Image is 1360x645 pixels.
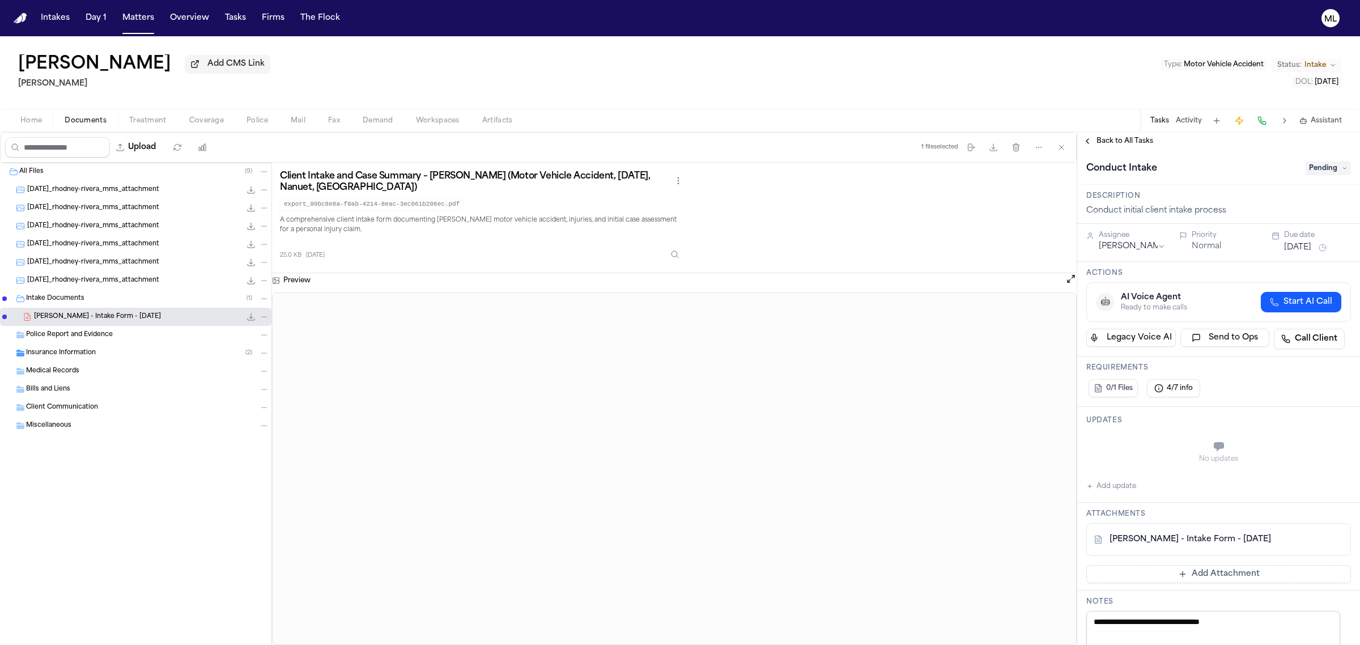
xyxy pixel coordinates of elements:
span: Treatment [129,116,167,125]
button: Download 2025-09-02_rhodney-rivera_mms_attachment [245,239,257,250]
h1: Conduct Intake [1082,159,1162,177]
button: Matters [118,8,159,28]
button: [DATE] [1284,242,1311,253]
span: Insurance Information [26,349,96,358]
button: Add update [1086,479,1136,493]
button: Download 2025-09-02_rhodney-rivera_mms_attachment [245,184,257,196]
h3: Preview [283,276,311,285]
button: Edit matter name [18,54,171,75]
div: Priority [1192,231,1259,240]
span: [DATE]_rhodney-rivera_mms_attachment [27,276,159,286]
span: Fax [328,116,340,125]
span: Back to All Tasks [1096,137,1153,146]
button: Snooze task [1316,241,1329,254]
span: Intake [1304,61,1326,70]
span: Demand [363,116,393,125]
iframe: R. Rivera - Intake Form - 9.2.25 [273,293,1076,644]
span: Type : [1164,61,1182,68]
span: [DATE]_rhodney-rivera_mms_attachment [27,258,159,268]
span: [DATE]_rhodney-rivera_mms_attachment [27,185,159,195]
span: Documents [65,116,107,125]
span: Miscellaneous [26,421,71,431]
span: Medical Records [26,367,79,376]
span: Pending [1306,162,1351,175]
div: Conduct initial client intake process [1086,205,1351,217]
div: Due date [1284,231,1351,240]
button: 4/7 info [1147,379,1200,397]
span: ( 2 ) [245,350,252,356]
button: Inspect [665,244,685,265]
span: Motor Vehicle Accident [1184,61,1264,68]
span: [PERSON_NAME] - Intake Form - [DATE] [34,312,161,322]
button: Download 2025-09-02_rhodney-rivera_mms_attachment [245,257,257,268]
span: 🤖 [1100,296,1110,308]
button: Edit Type: Motor Vehicle Accident [1161,59,1267,70]
span: 25.0 KB [280,251,301,260]
h3: Requirements [1086,363,1351,372]
input: Search files [5,137,110,158]
span: 0/1 Files [1106,384,1133,393]
h3: Client Intake and Case Summary – [PERSON_NAME] (Motor Vehicle Accident, [DATE], Nanuet, [GEOGRAPH... [280,171,671,193]
p: A comprehensive client intake form documenting [PERSON_NAME] motor vehicle accident, injuries, an... [280,215,685,236]
span: ( 1 ) [246,295,252,302]
h1: [PERSON_NAME] [18,54,171,75]
button: Download 2025-09-02_rhodney-rivera_mms_attachment [245,220,257,232]
span: All Files [19,167,44,177]
div: Ready to make calls [1121,303,1187,312]
button: Create Immediate Task [1231,113,1247,129]
button: Tasks [220,8,250,28]
span: DOL : [1295,79,1313,86]
button: Normal [1192,241,1221,252]
span: Home [20,116,42,125]
button: Edit DOL: 2025-09-02 [1292,77,1342,88]
h3: Description [1086,192,1351,201]
button: Download 2025-09-02_rhodney-rivera_mms_attachment [245,202,257,214]
span: ( 9 ) [245,168,252,175]
span: [DATE] [1315,79,1338,86]
span: Artifacts [482,116,513,125]
button: Firms [257,8,289,28]
h3: Notes [1086,597,1351,606]
a: [PERSON_NAME] - Intake Form - [DATE] [1110,534,1271,545]
button: Day 1 [81,8,111,28]
span: Intake Documents [26,294,84,304]
button: Download R. Rivera - Intake Form - 9.2.25 [245,311,257,322]
span: Status: [1277,61,1301,70]
div: 1 file selected [921,143,958,151]
button: Download 2025-09-02_rhodney-rivera_mms_attachment [245,275,257,286]
span: 4/7 info [1167,384,1193,393]
div: Assignee [1099,231,1166,240]
span: [DATE]_rhodney-rivera_mms_attachment [27,203,159,213]
span: Client Communication [26,403,98,413]
h3: Attachments [1086,510,1351,519]
span: Start AI Call [1283,296,1332,308]
a: Call Client [1274,329,1345,349]
span: Police [246,116,268,125]
div: No updates [1086,455,1351,464]
span: [DATE]_rhodney-rivera_mms_attachment [27,240,159,249]
button: Add Attachment [1086,565,1351,583]
button: Open preview [1065,273,1077,288]
span: Workspaces [416,116,460,125]
h2: [PERSON_NAME] [18,77,270,91]
span: [DATE] [306,251,325,260]
h3: Actions [1086,269,1351,278]
span: Mail [291,116,305,125]
span: Add CMS Link [207,58,265,70]
span: Bills and Liens [26,385,70,394]
button: The Flock [296,8,345,28]
button: Change status from Intake [1272,58,1342,72]
span: Coverage [189,116,224,125]
button: Add CMS Link [185,55,270,73]
span: [DATE]_rhodney-rivera_mms_attachment [27,222,159,231]
button: 0/1 Files [1089,379,1138,397]
div: AI Voice Agent [1121,292,1187,303]
button: Intakes [36,8,74,28]
span: Police Report and Evidence [26,330,113,340]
